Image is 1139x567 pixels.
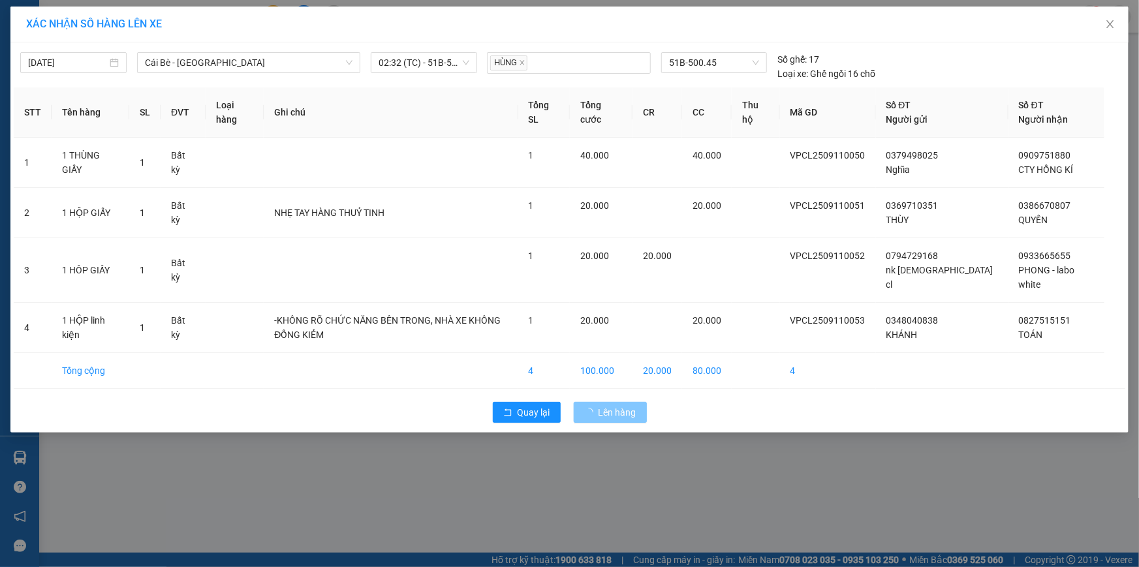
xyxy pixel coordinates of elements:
[693,150,721,161] span: 40.000
[529,200,534,211] span: 1
[14,138,52,188] td: 1
[140,265,145,275] span: 1
[529,315,534,326] span: 1
[777,52,819,67] div: 17
[777,52,807,67] span: Số ghế:
[790,200,866,211] span: VPCL2509110051
[14,188,52,238] td: 2
[161,188,206,238] td: Bất kỳ
[886,215,909,225] span: THÙY
[886,251,939,261] span: 0794729168
[570,353,632,389] td: 100.000
[518,87,570,138] th: Tổng SL
[274,315,501,340] span: -KHÔNG RÕ CHỨC NĂNG BÊN TRONG, NHÀ XE KHÔNG ĐỒNG KIẺM
[1019,114,1069,125] span: Người nhận
[777,67,875,81] div: Ghế ngồi 16 chỗ
[580,150,609,161] span: 40.000
[780,87,876,138] th: Mã GD
[140,322,145,333] span: 1
[52,353,129,389] td: Tổng cộng
[669,53,759,72] span: 51B-500.45
[52,138,129,188] td: 1 THÙNG GIẤY
[682,353,732,389] td: 80.000
[14,87,52,138] th: STT
[1019,164,1074,175] span: CTY HỒNG KÍ
[886,200,939,211] span: 0369710351
[493,402,561,423] button: rollbackQuay lại
[1019,265,1075,290] span: PHONG - labo white
[777,67,808,81] span: Loại xe:
[790,251,866,261] span: VPCL2509110052
[1092,7,1129,43] button: Close
[345,59,353,67] span: down
[52,87,129,138] th: Tên hàng
[161,303,206,353] td: Bất kỳ
[503,408,512,418] span: rollback
[1019,150,1071,161] span: 0909751880
[529,150,534,161] span: 1
[145,53,352,72] span: Cái Bè - Sài Gòn
[518,353,570,389] td: 4
[580,251,609,261] span: 20.000
[693,315,721,326] span: 20.000
[52,303,129,353] td: 1 HỘP linh kiện
[570,87,632,138] th: Tổng cước
[26,18,162,30] span: XÁC NHẬN SỐ HÀNG LÊN XE
[518,405,550,420] span: Quay lại
[886,114,928,125] span: Người gửi
[780,353,876,389] td: 4
[886,150,939,161] span: 0379498025
[206,87,264,138] th: Loại hàng
[1019,315,1071,326] span: 0827515151
[1105,19,1116,29] span: close
[790,315,866,326] span: VPCL2509110053
[14,303,52,353] td: 4
[682,87,732,138] th: CC
[1019,329,1043,340] span: TOÁN
[52,238,129,303] td: 1 HÔP GIẤY
[886,315,939,326] span: 0348040838
[519,59,525,66] span: close
[1019,100,1044,110] span: Số ĐT
[599,405,636,420] span: Lên hàng
[52,188,129,238] td: 1 HỘP GIẤY
[161,87,206,138] th: ĐVT
[580,200,609,211] span: 20.000
[732,87,779,138] th: Thu hộ
[274,207,384,218] span: NHẸ TAY HÀNG THUỶ TINH
[886,100,911,110] span: Số ĐT
[28,55,107,70] input: 12/09/2025
[1019,215,1048,225] span: QUYẾN
[574,402,647,423] button: Lên hàng
[632,353,682,389] td: 20.000
[14,238,52,303] td: 3
[584,408,599,417] span: loading
[161,138,206,188] td: Bất kỳ
[140,207,145,218] span: 1
[580,315,609,326] span: 20.000
[529,251,534,261] span: 1
[1019,200,1071,211] span: 0386670807
[161,238,206,303] td: Bất kỳ
[379,53,469,72] span: 02:32 (TC) - 51B-500.45
[886,329,918,340] span: KHÁNH
[129,87,161,138] th: SL
[1019,251,1071,261] span: 0933665655
[264,87,518,138] th: Ghi chú
[632,87,682,138] th: CR
[490,55,527,70] span: HÙNG
[790,150,866,161] span: VPCL2509110050
[886,164,911,175] span: Nghĩa
[140,157,145,168] span: 1
[643,251,672,261] span: 20.000
[886,265,993,290] span: nk [DEMOGRAPHIC_DATA] cl
[693,200,721,211] span: 20.000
